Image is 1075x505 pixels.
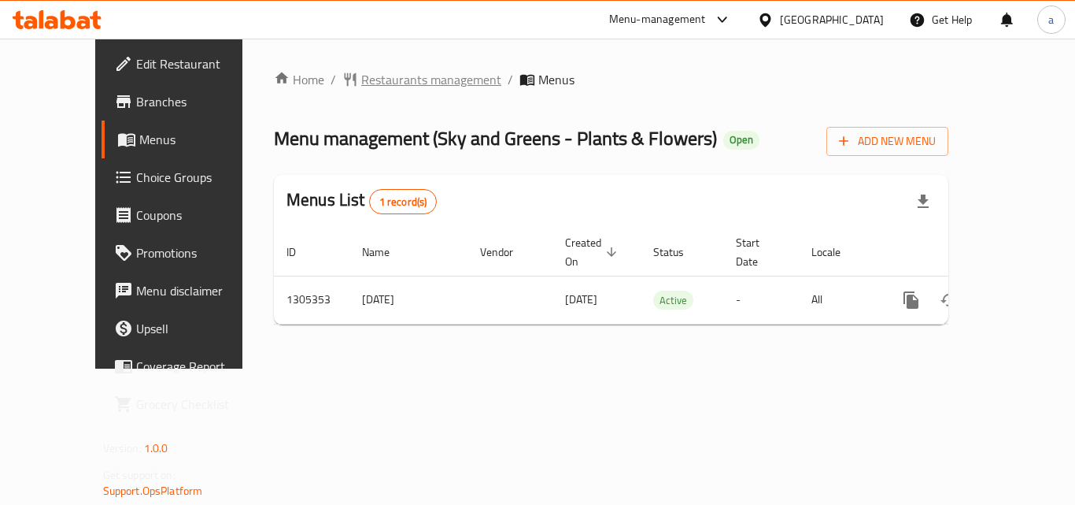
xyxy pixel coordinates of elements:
[930,281,968,319] button: Change Status
[904,183,942,221] div: Export file
[102,347,275,385] a: Coverage Report
[139,130,262,149] span: Menus
[103,438,142,459] span: Version:
[362,243,410,262] span: Name
[102,310,275,347] a: Upsell
[538,70,574,89] span: Menus
[1048,11,1054,28] span: a
[880,228,1056,277] th: Actions
[103,481,203,501] a: Support.OpsPlatform
[331,70,336,89] li: /
[361,70,501,89] span: Restaurants management
[653,291,693,310] span: Active
[136,281,262,300] span: Menu disclaimer
[102,196,275,234] a: Coupons
[102,45,275,83] a: Edit Restaurant
[508,70,513,89] li: /
[342,70,501,89] a: Restaurants management
[144,438,168,459] span: 1.0.0
[723,276,799,324] td: -
[653,243,704,262] span: Status
[136,168,262,187] span: Choice Groups
[723,131,759,150] div: Open
[826,127,948,156] button: Add New Menu
[102,272,275,310] a: Menu disclaimer
[102,83,275,121] a: Branches
[349,276,467,324] td: [DATE]
[286,188,437,214] h2: Menus List
[370,195,437,210] span: 1 record(s)
[102,158,275,196] a: Choice Groups
[839,132,936,151] span: Add New Menu
[102,385,275,423] a: Grocery Checklist
[723,133,759,147] span: Open
[565,233,622,271] span: Created On
[736,233,780,271] span: Start Date
[136,395,262,414] span: Grocery Checklist
[609,10,706,29] div: Menu-management
[136,243,262,262] span: Promotions
[811,243,861,262] span: Locale
[274,228,1056,325] table: enhanced table
[136,357,262,376] span: Coverage Report
[799,276,880,324] td: All
[136,92,262,111] span: Branches
[274,276,349,324] td: 1305353
[136,206,262,225] span: Coupons
[136,54,262,73] span: Edit Restaurant
[892,281,930,319] button: more
[274,70,948,89] nav: breadcrumb
[103,465,175,485] span: Get support on:
[102,234,275,272] a: Promotions
[780,11,884,28] div: [GEOGRAPHIC_DATA]
[480,243,534,262] span: Vendor
[565,289,597,310] span: [DATE]
[274,70,324,89] a: Home
[102,121,275,158] a: Menus
[286,243,316,262] span: ID
[136,319,262,338] span: Upsell
[274,121,717,156] span: Menu management ( Sky and Greens - Plants & Flowers )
